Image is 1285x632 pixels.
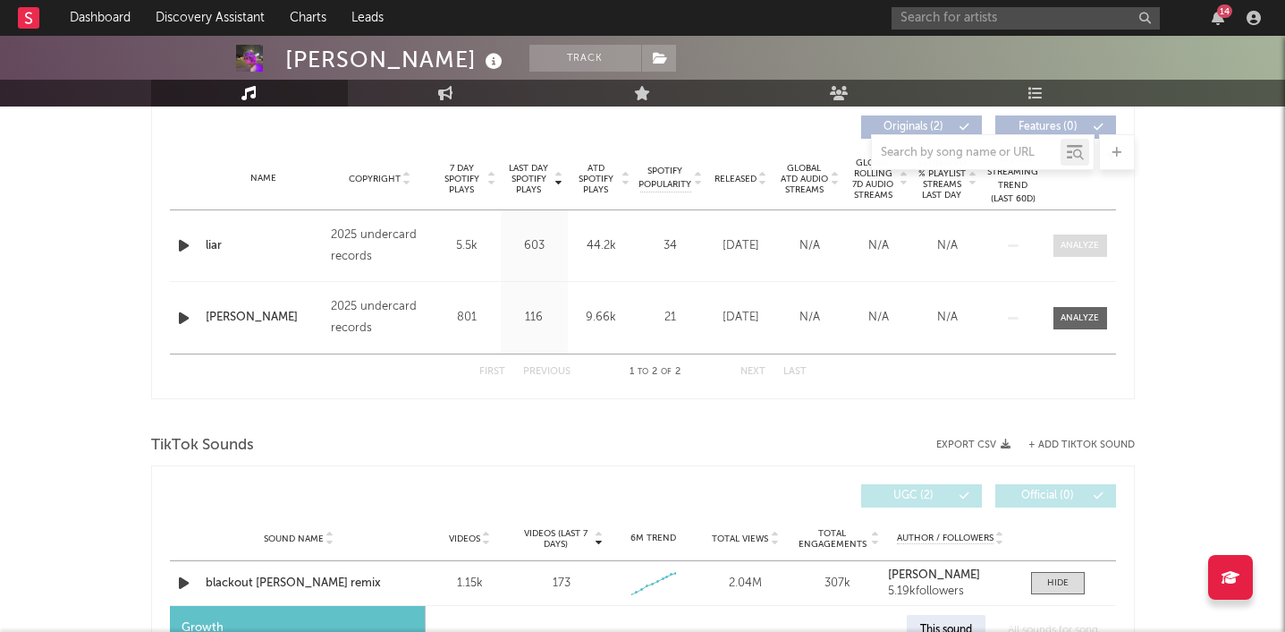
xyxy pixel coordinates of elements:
[349,174,401,184] span: Copyright
[849,309,909,327] div: N/A
[639,309,702,327] div: 21
[449,534,480,544] span: Videos
[505,163,553,195] span: Last Day Spotify Plays
[438,163,486,195] span: 7 Day Spotify Plays
[917,309,977,327] div: N/A
[796,575,879,593] div: 307k
[714,174,757,184] span: Released
[206,309,323,327] a: [PERSON_NAME]
[572,237,630,255] div: 44.2k
[612,532,695,545] div: 6M Trend
[553,575,571,593] div: 173
[264,534,324,544] span: Sound Name
[428,575,511,593] div: 1.15k
[638,368,648,376] span: to
[780,309,840,327] div: N/A
[849,237,909,255] div: N/A
[529,45,641,72] button: Track
[206,575,393,593] a: blackout [PERSON_NAME] remix
[873,491,955,501] span: UGC ( 2 )
[1212,11,1224,25] button: 14
[712,534,768,544] span: Total Views
[1028,440,1135,450] button: + Add TikTok Sound
[606,362,705,383] div: 1 2 2
[1007,122,1089,132] span: Features ( 0 )
[888,569,1012,582] a: [PERSON_NAME]
[572,309,630,327] div: 9.66k
[572,163,620,195] span: ATD Spotify Plays
[151,435,254,457] span: TikTok Sounds
[1217,4,1232,18] div: 14
[780,237,840,255] div: N/A
[479,367,505,377] button: First
[711,237,771,255] div: [DATE]
[888,585,1012,598] div: 5.19k followers
[505,309,563,327] div: 116
[1010,440,1135,450] button: + Add TikTok Sound
[639,237,702,255] div: 34
[206,172,323,185] div: Name
[897,533,993,544] span: Author / Followers
[892,7,1160,30] input: Search for artists
[783,367,807,377] button: Last
[936,440,1010,450] button: Export CSV
[438,309,496,327] div: 801
[285,45,507,74] div: [PERSON_NAME]
[796,528,868,550] span: Total Engagements
[661,368,672,376] span: of
[331,225,428,268] div: 2025 undercard records
[704,575,787,593] div: 2.04M
[995,115,1116,139] button: Features(0)
[1007,491,1089,501] span: Official ( 0 )
[331,296,428,339] div: 2025 undercard records
[917,237,977,255] div: N/A
[520,528,592,550] span: Videos (last 7 days)
[861,115,982,139] button: Originals(2)
[638,165,691,192] span: Spotify Popularity
[505,237,563,255] div: 603
[711,309,771,327] div: [DATE]
[740,367,765,377] button: Next
[438,237,496,255] div: 5.5k
[917,158,967,201] span: Estimated % Playlist Streams Last Day
[206,237,323,255] a: liar
[873,122,955,132] span: Originals ( 2 )
[986,152,1040,206] div: Global Streaming Trend (Last 60D)
[872,146,1061,160] input: Search by song name or URL
[849,158,898,201] span: Global Rolling 7D Audio Streams
[780,163,829,195] span: Global ATD Audio Streams
[523,367,571,377] button: Previous
[995,484,1116,508] button: Official(0)
[888,569,980,581] strong: [PERSON_NAME]
[861,484,982,508] button: UGC(2)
